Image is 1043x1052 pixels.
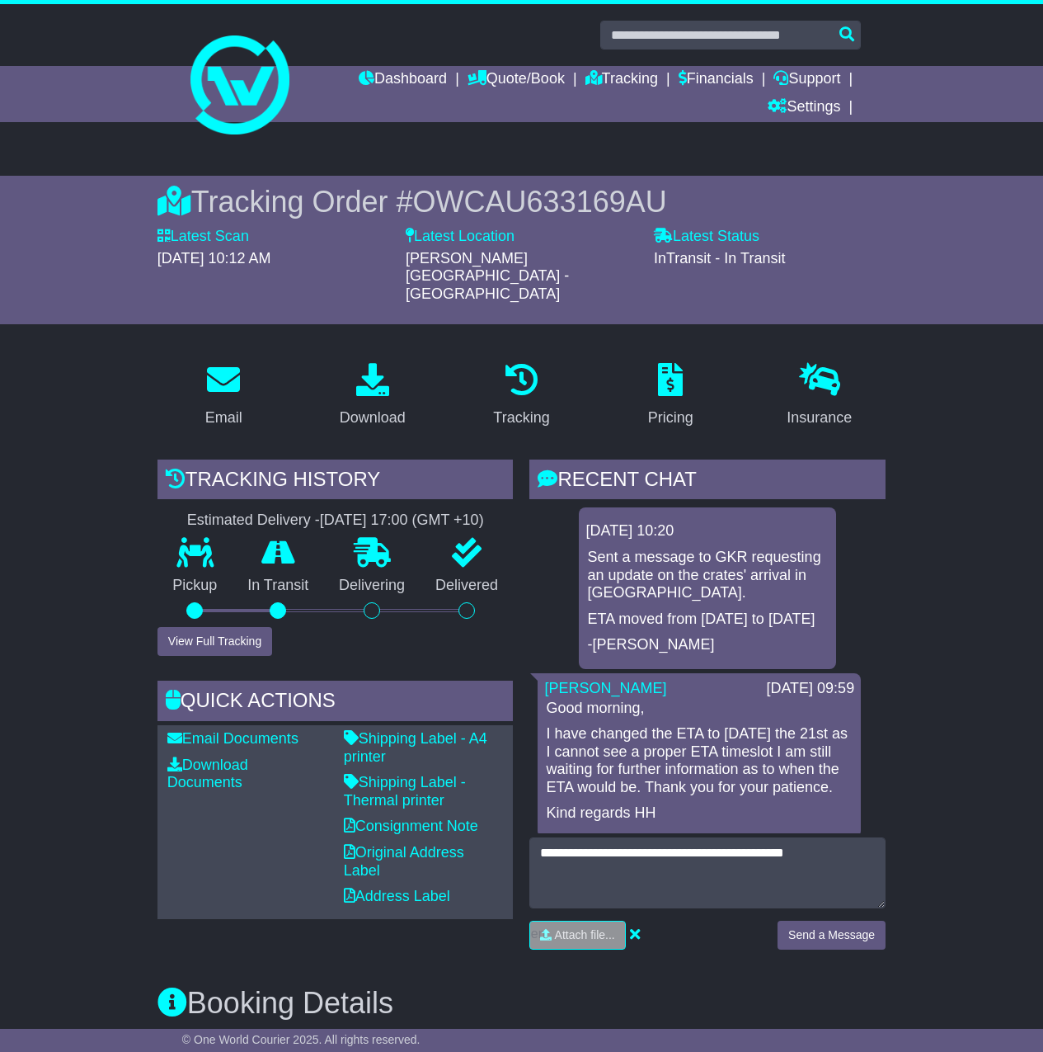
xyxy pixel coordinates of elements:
[482,357,560,435] a: Tracking
[344,844,464,879] a: Original Address Label
[587,549,828,602] p: Sent a message to GKR requesting an update on the crates' arrival in [GEOGRAPHIC_DATA].
[637,357,704,435] a: Pricing
[182,1033,420,1046] span: © One World Courier 2025. All rights reserved.
[546,725,853,796] p: I have changed the ETA to [DATE] the 21st as I cannot see a proper ETA timeslot I am still waitin...
[167,757,248,791] a: Download Documents
[195,357,253,435] a: Email
[359,66,447,94] a: Dashboard
[654,250,785,267] span: InTransit - In Transit
[768,94,840,122] a: Settings
[157,228,249,246] label: Latest Scan
[778,921,886,950] button: Send a Message
[766,680,854,698] div: [DATE] 09:59
[233,577,324,595] p: In Transit
[420,577,514,595] p: Delivered
[546,804,853,823] p: Kind regards HH
[776,357,862,435] a: Insurance
[773,66,840,94] a: Support
[585,522,829,540] div: [DATE] 10:20
[679,66,754,94] a: Financials
[544,680,666,696] a: [PERSON_NAME]
[320,512,484,530] div: [DATE] 17:00 (GMT +10)
[585,66,658,94] a: Tracking
[324,577,420,595] p: Delivering
[344,730,487,765] a: Shipping Label - A4 printer
[157,184,886,219] div: Tracking Order #
[467,66,565,94] a: Quote/Book
[413,185,667,219] span: OWCAU633169AU
[546,700,853,718] p: Good morning,
[157,681,514,725] div: Quick Actions
[157,460,514,504] div: Tracking history
[344,818,478,834] a: Consignment Note
[157,577,233,595] p: Pickup
[340,407,406,429] div: Download
[587,611,828,629] p: ETA moved from [DATE] to [DATE]
[329,357,416,435] a: Download
[205,407,242,429] div: Email
[157,512,514,530] div: Estimated Delivery -
[406,228,514,246] label: Latest Location
[587,636,828,654] p: -[PERSON_NAME]
[648,407,693,429] div: Pricing
[529,460,886,504] div: RECENT CHAT
[157,987,886,1020] h3: Booking Details
[344,888,450,904] a: Address Label
[167,730,298,747] a: Email Documents
[406,250,569,302] span: [PERSON_NAME] [GEOGRAPHIC_DATA] - [GEOGRAPHIC_DATA]
[493,407,549,429] div: Tracking
[157,627,272,656] button: View Full Tracking
[787,407,852,429] div: Insurance
[654,228,759,246] label: Latest Status
[157,250,271,267] span: [DATE] 10:12 AM
[344,774,466,809] a: Shipping Label - Thermal printer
